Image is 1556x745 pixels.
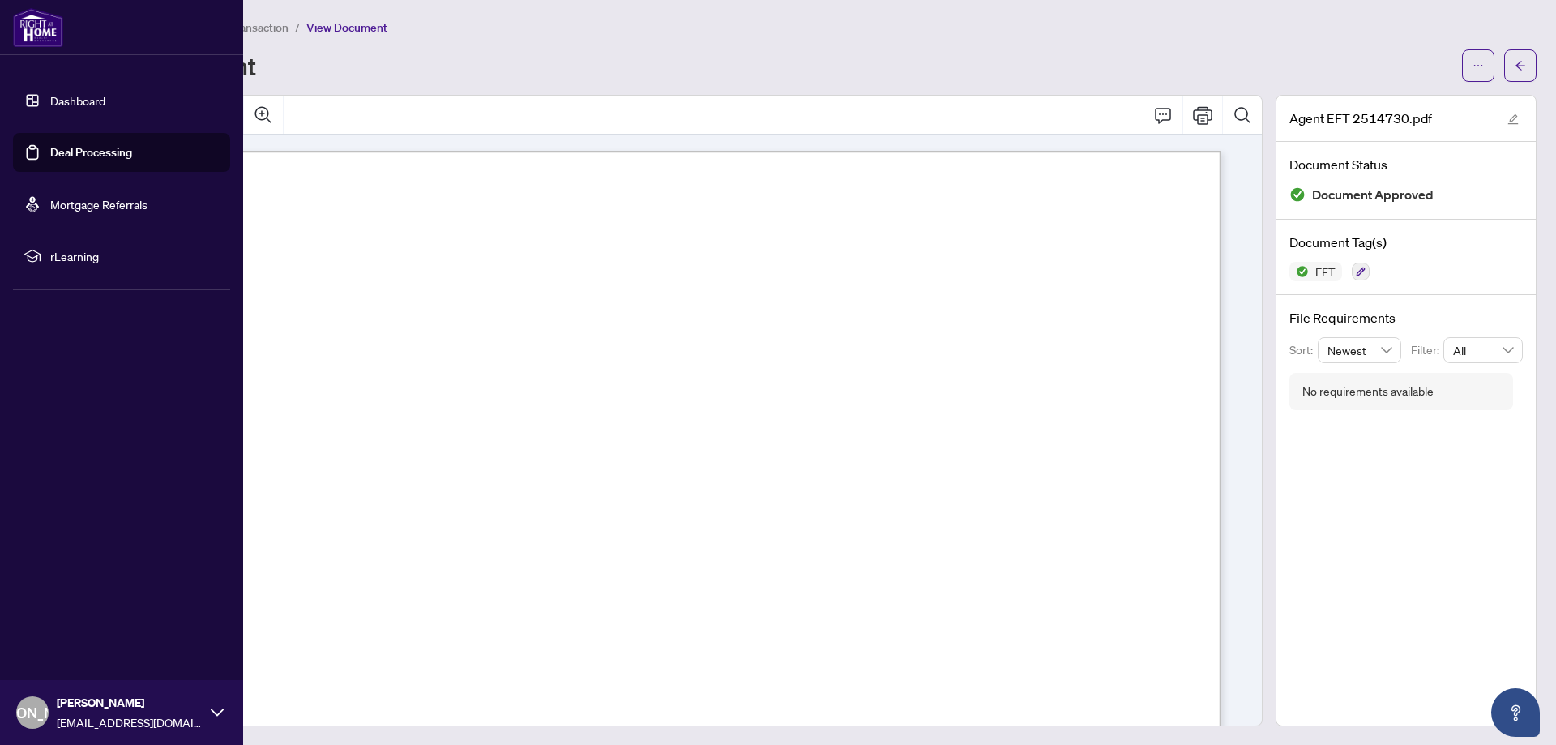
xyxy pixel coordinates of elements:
[50,145,132,160] a: Deal Processing
[1515,60,1526,71] span: arrow-left
[1327,338,1392,362] span: Newest
[57,713,203,731] span: [EMAIL_ADDRESS][DOMAIN_NAME]
[50,197,147,212] a: Mortgage Referrals
[50,247,219,265] span: rLearning
[1302,383,1434,400] div: No requirements available
[13,8,63,47] img: logo
[1289,155,1523,174] h4: Document Status
[1453,338,1513,362] span: All
[306,20,387,35] span: View Document
[1289,308,1523,328] h4: File Requirements
[1507,113,1519,125] span: edit
[1473,60,1484,71] span: ellipsis
[1289,186,1306,203] img: Document Status
[1312,184,1434,206] span: Document Approved
[1491,688,1540,737] button: Open asap
[50,93,105,108] a: Dashboard
[1309,266,1342,277] span: EFT
[295,18,300,36] li: /
[1289,233,1523,252] h4: Document Tag(s)
[1411,341,1443,359] p: Filter:
[1289,109,1432,128] span: Agent EFT 2514730.pdf
[1289,341,1318,359] p: Sort:
[57,694,203,712] span: [PERSON_NAME]
[202,20,289,35] span: View Transaction
[1289,262,1309,281] img: Status Icon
